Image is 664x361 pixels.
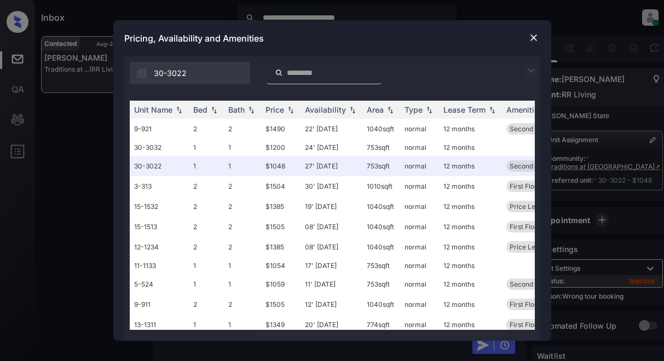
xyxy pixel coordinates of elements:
[487,106,498,114] img: sorting
[510,223,541,231] span: First Floor
[400,257,439,274] td: normal
[400,176,439,196] td: normal
[130,156,189,176] td: 30-3022
[174,106,184,114] img: sorting
[301,294,362,315] td: 12' [DATE]
[189,139,224,156] td: 1
[510,125,551,133] span: Second Floor
[439,294,502,315] td: 12 months
[261,119,301,139] td: $1490
[301,257,362,274] td: 17' [DATE]
[228,105,245,114] div: Bath
[443,105,486,114] div: Lease Term
[246,106,257,114] img: sorting
[224,196,261,217] td: 2
[362,196,400,217] td: 1040 sqft
[261,176,301,196] td: $1504
[439,217,502,237] td: 12 months
[385,106,396,114] img: sorting
[130,315,189,335] td: 13-1311
[400,119,439,139] td: normal
[362,217,400,237] td: 1040 sqft
[301,315,362,335] td: 20' [DATE]
[400,294,439,315] td: normal
[510,162,551,170] span: Second Floor
[224,217,261,237] td: 2
[301,139,362,156] td: 24' [DATE]
[362,237,400,257] td: 1040 sqft
[261,237,301,257] td: $1385
[439,274,502,294] td: 12 months
[400,139,439,156] td: normal
[362,156,400,176] td: 753 sqft
[261,294,301,315] td: $1505
[224,237,261,257] td: 2
[189,176,224,196] td: 2
[136,68,147,79] img: icon-zuma
[439,196,502,217] td: 12 months
[301,237,362,257] td: 08' [DATE]
[224,119,261,139] td: 2
[261,156,301,176] td: $1048
[362,139,400,156] td: 753 sqft
[400,274,439,294] td: normal
[261,257,301,274] td: $1054
[285,106,296,114] img: sorting
[189,257,224,274] td: 1
[439,237,502,257] td: 12 months
[506,105,543,114] div: Amenities
[424,106,435,114] img: sorting
[130,274,189,294] td: 5-524
[224,139,261,156] td: 1
[189,237,224,257] td: 2
[405,105,423,114] div: Type
[189,156,224,176] td: 1
[362,274,400,294] td: 753 sqft
[224,294,261,315] td: 2
[305,105,346,114] div: Availability
[400,237,439,257] td: normal
[265,105,284,114] div: Price
[439,315,502,335] td: 12 months
[189,274,224,294] td: 1
[261,139,301,156] td: $1200
[189,294,224,315] td: 2
[362,176,400,196] td: 1010 sqft
[261,274,301,294] td: $1059
[362,119,400,139] td: 1040 sqft
[367,105,384,114] div: Area
[130,176,189,196] td: 3-313
[362,315,400,335] td: 774 sqft
[528,32,539,43] img: close
[224,176,261,196] td: 2
[130,139,189,156] td: 30-3032
[130,119,189,139] td: 9-921
[224,315,261,335] td: 1
[189,315,224,335] td: 1
[209,106,220,114] img: sorting
[510,202,550,211] span: Price Leader
[275,68,283,78] img: icon-zuma
[154,67,187,79] span: 30-3022
[400,315,439,335] td: normal
[362,294,400,315] td: 1040 sqft
[400,217,439,237] td: normal
[439,257,502,274] td: 12 months
[400,196,439,217] td: normal
[524,64,538,77] img: icon-zuma
[439,156,502,176] td: 12 months
[301,176,362,196] td: 30' [DATE]
[261,315,301,335] td: $1349
[130,237,189,257] td: 12-1234
[130,294,189,315] td: 9-911
[261,196,301,217] td: $1385
[224,257,261,274] td: 1
[510,300,541,308] span: First Floor
[301,274,362,294] td: 11' [DATE]
[362,257,400,274] td: 753 sqft
[193,105,207,114] div: Bed
[510,280,551,288] span: Second Floor
[439,119,502,139] td: 12 months
[224,274,261,294] td: 1
[347,106,358,114] img: sorting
